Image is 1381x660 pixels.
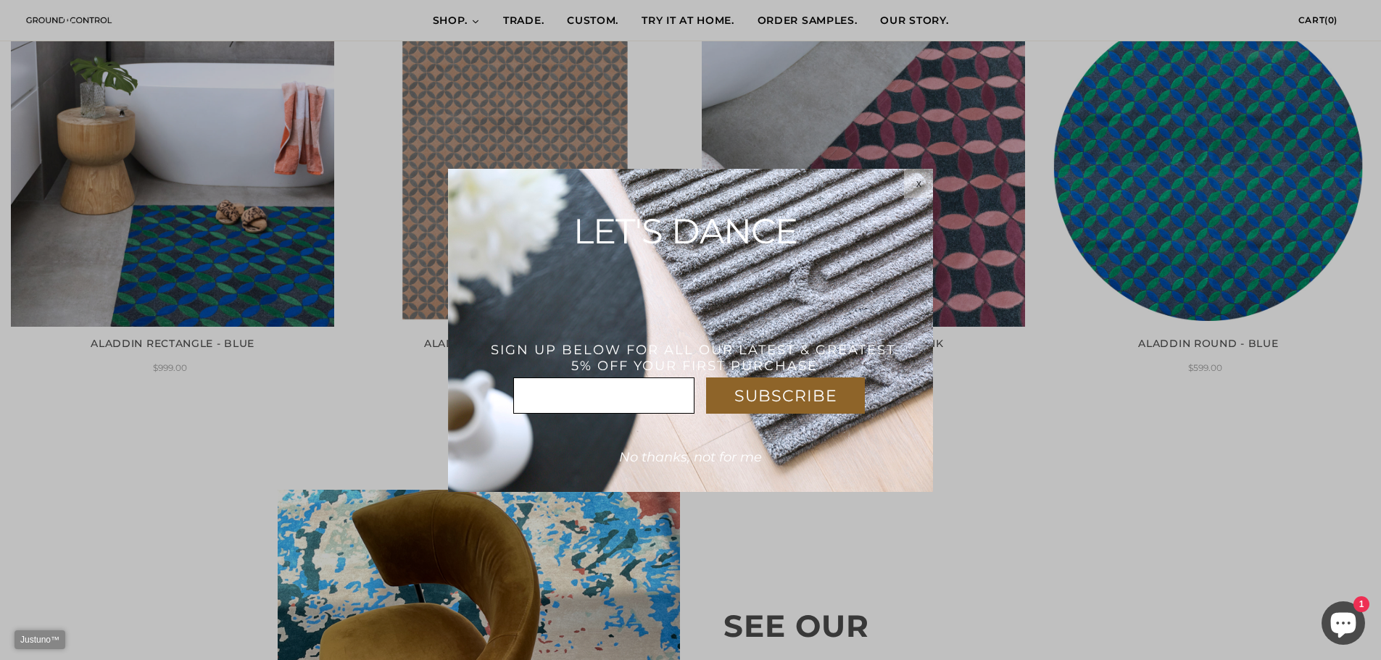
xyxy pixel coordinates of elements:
[1317,601,1369,648] inbox-online-store-chat: Shopify online store chat
[594,443,787,472] div: No thanks, not for me
[706,377,865,414] div: SUBSCRIBE
[491,342,899,374] span: SIGN UP BELOW FOR ALL OUR LATEST & GREATEST. 5% OFF YOUR FIRST PURCHASE
[14,630,65,649] a: Justuno™
[619,449,762,465] span: No thanks, not for me
[734,385,837,405] span: SUBSCRIBE
[513,377,694,414] input: Email Address
[904,169,933,198] div: x
[573,210,797,252] span: LET'S DANCE
[916,177,921,189] span: x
